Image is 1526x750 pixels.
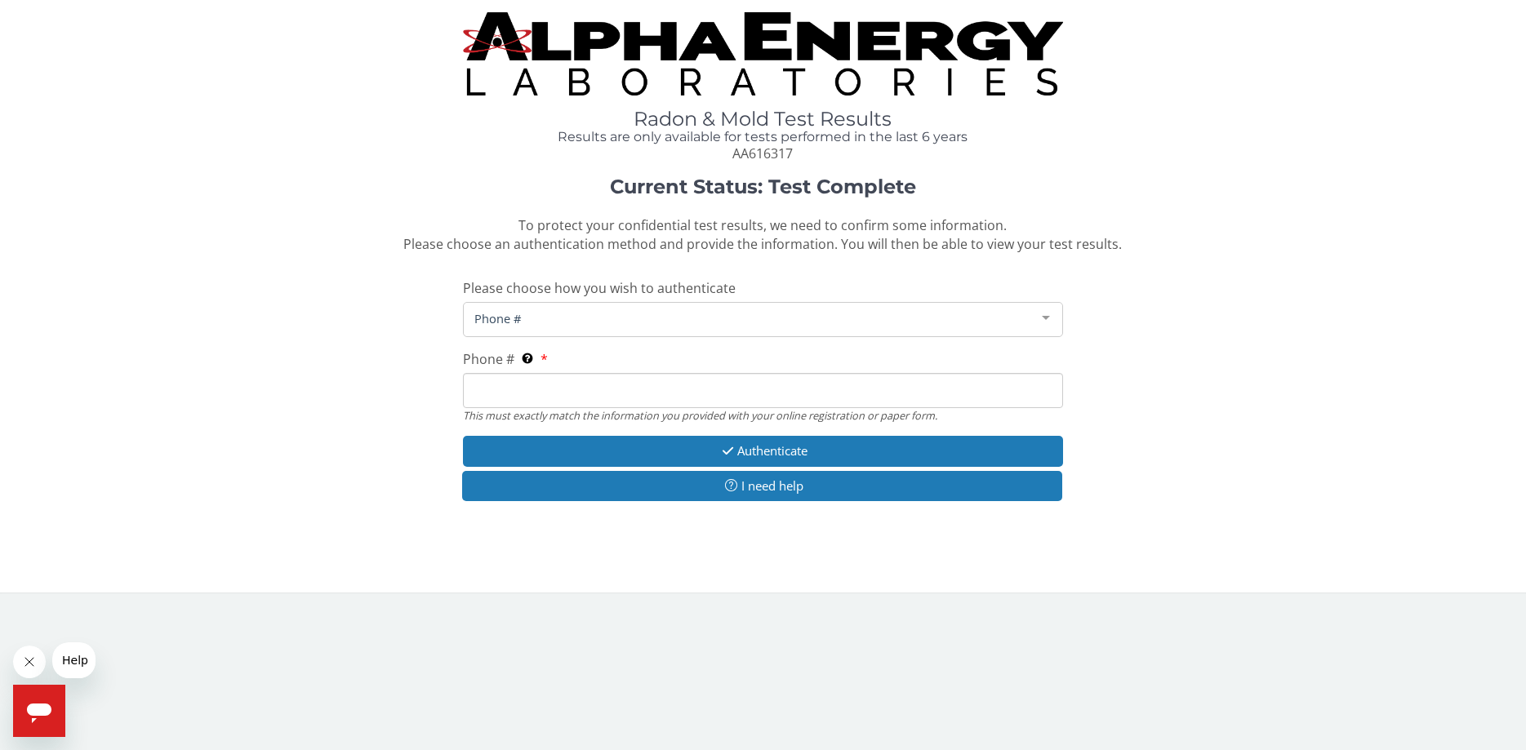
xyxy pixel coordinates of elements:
[463,109,1064,130] h1: Radon & Mold Test Results
[13,646,46,678] iframe: Close message
[463,279,736,297] span: Please choose how you wish to authenticate
[732,144,793,162] span: AA616317
[52,642,96,678] iframe: Message from company
[610,175,916,198] strong: Current Status: Test Complete
[463,12,1064,95] img: TightCrop.jpg
[403,216,1122,253] span: To protect your confidential test results, we need to confirm some information. Please choose an ...
[463,350,514,368] span: Phone #
[470,309,1030,327] span: Phone #
[463,130,1064,144] h4: Results are only available for tests performed in the last 6 years
[463,408,1064,423] div: This must exactly match the information you provided with your online registration or paper form.
[463,436,1064,466] button: Authenticate
[462,471,1063,501] button: I need help
[13,685,65,737] iframe: Button to launch messaging window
